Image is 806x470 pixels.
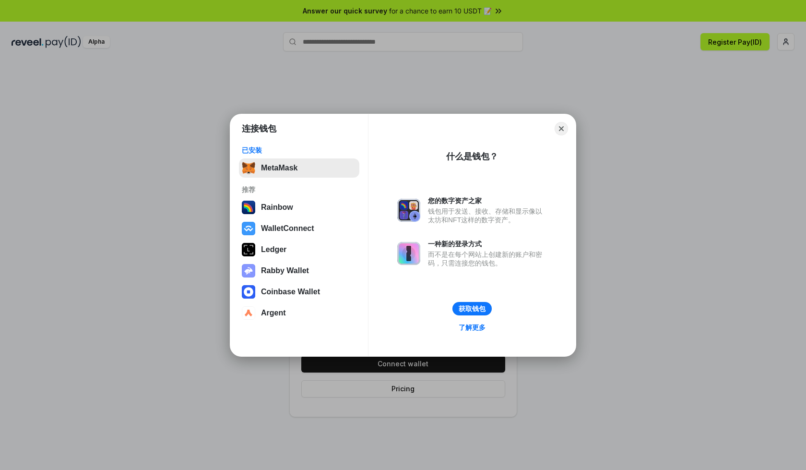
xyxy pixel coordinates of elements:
[261,224,314,233] div: WalletConnect
[239,282,359,301] button: Coinbase Wallet
[242,201,255,214] img: svg+xml,%3Csvg%20width%3D%22120%22%20height%3D%22120%22%20viewBox%3D%220%200%20120%20120%22%20fil...
[452,302,492,315] button: 获取钱包
[239,303,359,323] button: Argent
[242,285,255,299] img: svg+xml,%3Csvg%20width%3D%2228%22%20height%3D%2228%22%20viewBox%3D%220%200%2028%2028%22%20fill%3D...
[459,323,486,332] div: 了解更多
[239,219,359,238] button: WalletConnect
[242,306,255,320] img: svg+xml,%3Csvg%20width%3D%2228%22%20height%3D%2228%22%20viewBox%3D%220%200%2028%2028%22%20fill%3D...
[239,240,359,259] button: Ledger
[261,245,286,254] div: Ledger
[242,185,356,194] div: 推荐
[242,264,255,277] img: svg+xml,%3Csvg%20xmlns%3D%22http%3A%2F%2Fwww.w3.org%2F2000%2Fsvg%22%20fill%3D%22none%22%20viewBox...
[428,207,547,224] div: 钱包用于发送、接收、存储和显示像以太坊和NFT这样的数字资产。
[242,146,356,155] div: 已安装
[446,151,498,162] div: 什么是钱包？
[239,198,359,217] button: Rainbow
[261,203,293,212] div: Rainbow
[397,199,420,222] img: svg+xml,%3Csvg%20xmlns%3D%22http%3A%2F%2Fwww.w3.org%2F2000%2Fsvg%22%20fill%3D%22none%22%20viewBox...
[242,123,276,134] h1: 连接钱包
[261,164,297,172] div: MetaMask
[239,158,359,178] button: MetaMask
[459,304,486,313] div: 获取钱包
[428,240,547,248] div: 一种新的登录方式
[555,122,568,135] button: Close
[428,196,547,205] div: 您的数字资产之家
[261,266,309,275] div: Rabby Wallet
[242,243,255,256] img: svg+xml,%3Csvg%20xmlns%3D%22http%3A%2F%2Fwww.w3.org%2F2000%2Fsvg%22%20width%3D%2228%22%20height%3...
[428,250,547,267] div: 而不是在每个网站上创建新的账户和密码，只需连接您的钱包。
[242,161,255,175] img: svg+xml,%3Csvg%20fill%3D%22none%22%20height%3D%2233%22%20viewBox%3D%220%200%2035%2033%22%20width%...
[453,321,491,334] a: 了解更多
[261,309,286,317] div: Argent
[261,288,320,296] div: Coinbase Wallet
[242,222,255,235] img: svg+xml,%3Csvg%20width%3D%2228%22%20height%3D%2228%22%20viewBox%3D%220%200%2028%2028%22%20fill%3D...
[397,242,420,265] img: svg+xml,%3Csvg%20xmlns%3D%22http%3A%2F%2Fwww.w3.org%2F2000%2Fsvg%22%20fill%3D%22none%22%20viewBox...
[239,261,359,280] button: Rabby Wallet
